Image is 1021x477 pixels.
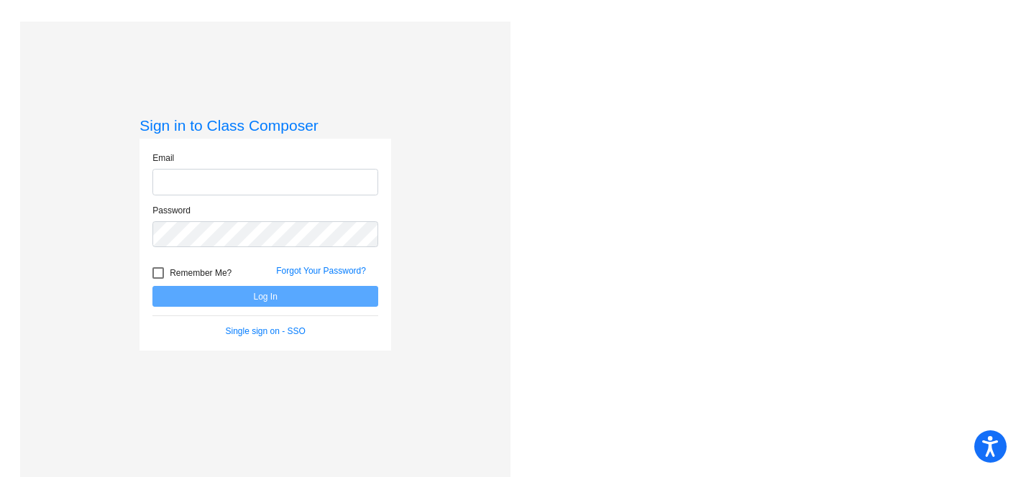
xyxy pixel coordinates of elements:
[276,266,366,276] a: Forgot Your Password?
[226,326,306,336] a: Single sign on - SSO
[152,204,191,217] label: Password
[139,116,391,134] h3: Sign in to Class Composer
[152,286,378,307] button: Log In
[152,152,174,165] label: Email
[170,264,232,282] span: Remember Me?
